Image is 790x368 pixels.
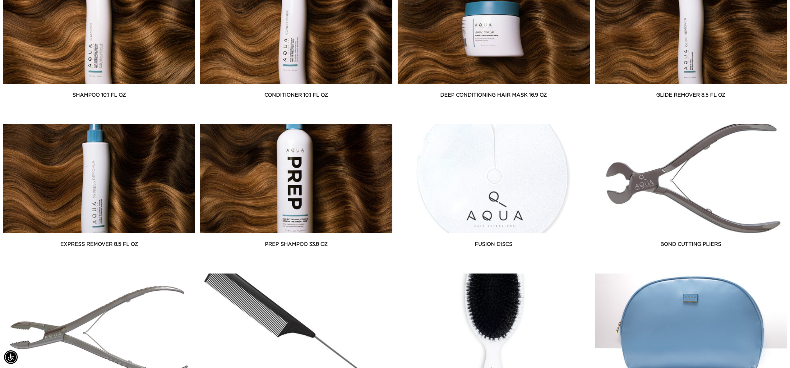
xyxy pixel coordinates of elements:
[595,241,787,248] a: Bond Cutting Pliers
[4,350,18,364] div: Accessibility Menu
[200,91,392,99] a: Conditioner 10.1 fl oz
[3,91,195,99] a: Shampoo 10.1 fl oz
[759,338,790,368] iframe: Chat Widget
[595,91,787,99] a: Glide Remover 8.5 fl oz
[3,241,195,248] a: Express Remover 8.5 fl oz
[398,241,590,248] a: Fusion Discs
[200,241,392,248] a: Prep Shampoo 33.8 oz
[398,91,590,99] a: Deep Conditioning Hair Mask 16.9 oz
